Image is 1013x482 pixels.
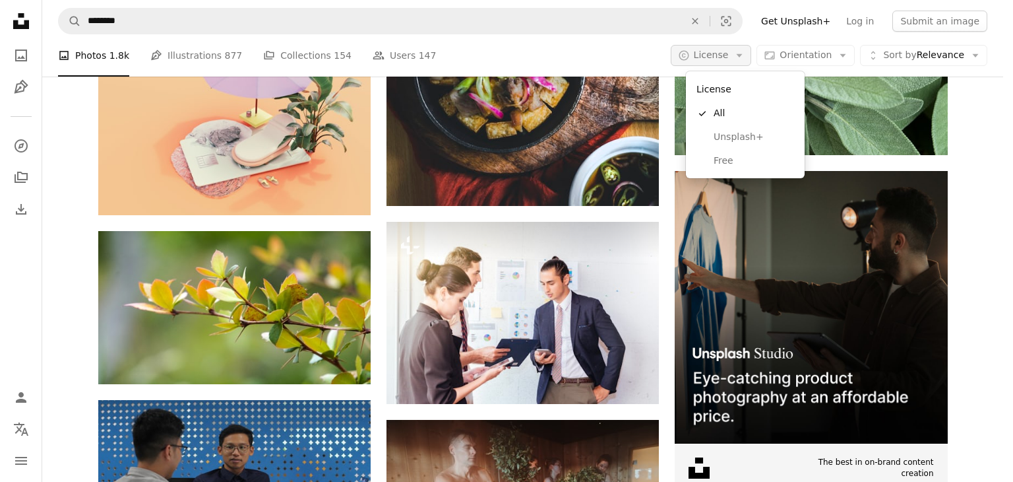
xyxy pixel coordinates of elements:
[756,45,855,66] button: Orientation
[694,50,729,60] span: License
[714,131,794,144] span: Unsplash+
[691,77,799,102] div: License
[714,155,794,168] span: Free
[686,71,805,178] div: License
[714,107,794,120] span: All
[671,45,752,66] button: License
